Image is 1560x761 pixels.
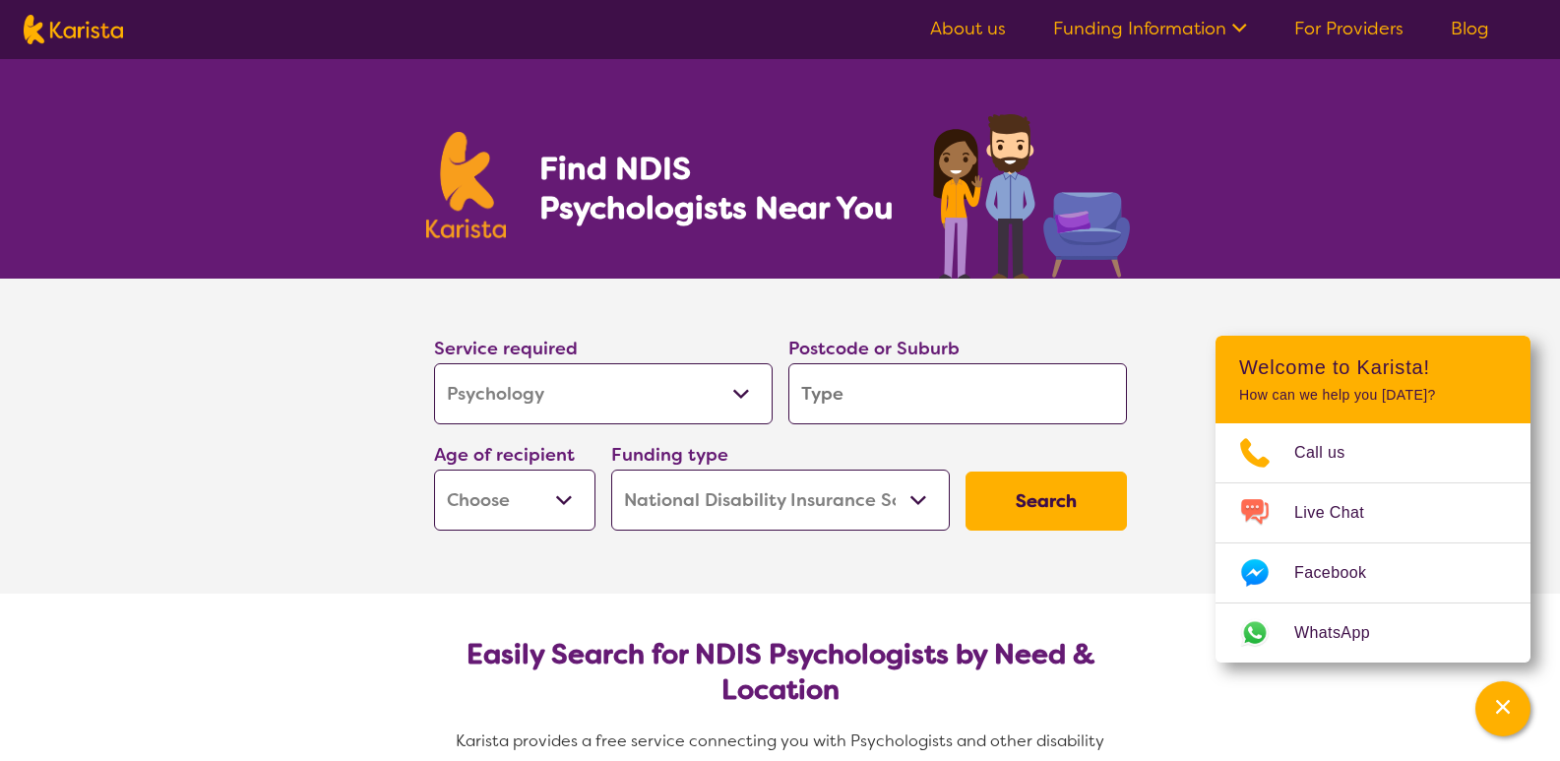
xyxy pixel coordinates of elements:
img: Karista logo [24,15,123,44]
img: psychology [926,106,1135,279]
a: For Providers [1294,17,1404,40]
span: Facebook [1294,558,1390,588]
label: Postcode or Suburb [788,337,960,360]
a: About us [930,17,1006,40]
a: Web link opens in a new tab. [1216,603,1530,663]
label: Age of recipient [434,443,575,467]
h2: Easily Search for NDIS Psychologists by Need & Location [450,637,1111,708]
button: Channel Menu [1475,681,1530,736]
a: Blog [1451,17,1489,40]
h2: Welcome to Karista! [1239,355,1507,379]
button: Search [966,472,1127,531]
div: Channel Menu [1216,336,1530,663]
p: How can we help you [DATE]? [1239,387,1507,404]
h1: Find NDIS Psychologists Near You [539,149,904,227]
span: WhatsApp [1294,618,1394,648]
span: Live Chat [1294,498,1388,528]
a: Funding Information [1053,17,1247,40]
ul: Choose channel [1216,423,1530,663]
img: Karista logo [426,132,507,238]
label: Service required [434,337,578,360]
input: Type [788,363,1127,424]
label: Funding type [611,443,728,467]
span: Call us [1294,438,1369,468]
